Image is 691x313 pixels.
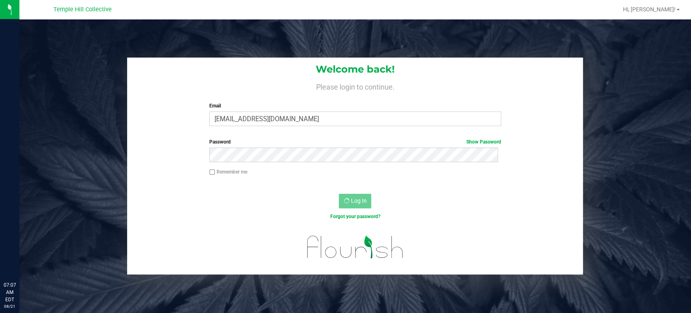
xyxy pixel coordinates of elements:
a: Show Password [466,139,501,145]
span: Log In [351,197,366,204]
span: Hi, [PERSON_NAME]! [623,6,676,13]
span: Temple Hill Collective [53,6,112,13]
button: Log In [339,194,371,208]
span: Password [209,139,231,145]
p: 08/21 [4,303,16,309]
label: Email [209,102,501,109]
a: Forgot your password? [330,214,380,219]
img: flourish_logo.svg [298,229,412,266]
h4: Please login to continue. [127,81,583,91]
label: Remember me [209,168,247,176]
input: Remember me [209,169,215,175]
p: 07:07 AM EDT [4,281,16,303]
h1: Welcome back! [127,64,583,75]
